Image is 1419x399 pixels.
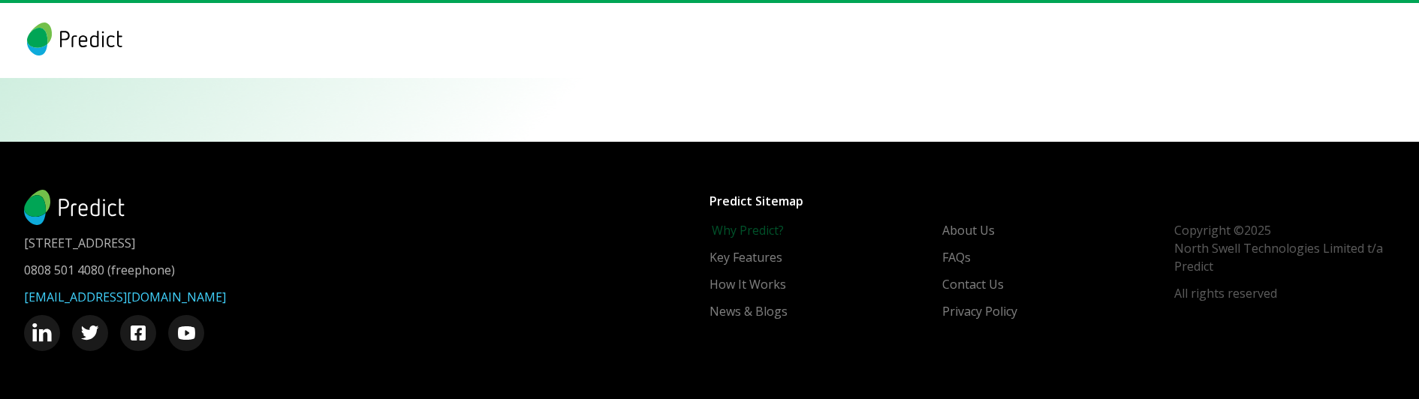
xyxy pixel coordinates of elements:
p: [STREET_ADDRESS] [24,234,709,252]
a: News & Blogs [709,302,788,320]
img: logo [24,22,125,55]
a: Contact Us [942,275,1004,293]
a: Key Features [709,248,782,266]
a: Why Predict? [712,221,784,239]
p: Predict Sitemap [709,190,1395,212]
img: logo [24,190,125,224]
a: FAQs [942,248,971,266]
img: social-media [32,323,52,342]
span: All rights reserved [1174,284,1395,302]
img: social-media [131,325,146,340]
a: About Us [942,221,995,239]
img: social-media [81,325,99,340]
a: Privacy Policy [942,302,1017,320]
a: [EMAIL_ADDRESS][DOMAIN_NAME] [24,288,226,306]
a: 0808 501 4080 (freephone) [24,261,175,279]
div: Copyright © 2025 North Swell Technologies Limited t/a Predict [1174,221,1395,320]
a: How It Works [709,275,786,293]
img: social-media [178,326,195,340]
